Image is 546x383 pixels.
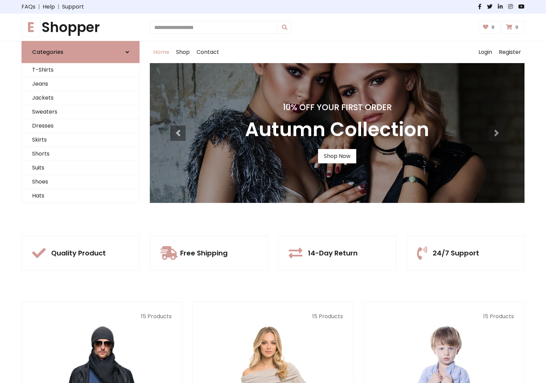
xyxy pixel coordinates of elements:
a: Jackets [22,91,139,105]
h5: Free Shipping [180,249,228,257]
span: | [55,3,62,11]
a: Suits [22,161,139,175]
a: 0 [502,21,525,34]
p: 15 Products [374,312,514,321]
h5: 14-Day Return [308,249,358,257]
p: 15 Products [32,312,172,321]
h5: Quality Product [51,249,106,257]
a: Help [43,3,55,11]
a: Home [150,41,173,63]
h6: Categories [32,49,63,55]
a: Shoes [22,175,139,189]
h3: Autumn Collection [245,118,429,141]
a: Dresses [22,119,139,133]
h5: 24/7 Support [433,249,479,257]
a: Shop Now [318,149,356,163]
a: FAQs [21,3,35,11]
a: EShopper [21,19,140,35]
a: Sweaters [22,105,139,119]
a: Login [475,41,495,63]
span: 0 [490,24,496,30]
h1: Shopper [21,19,140,35]
a: 0 [478,21,501,34]
span: E [21,17,40,37]
a: Shop [173,41,193,63]
a: Jeans [22,77,139,91]
p: 15 Products [203,312,343,321]
a: Skirts [22,133,139,147]
a: Register [495,41,525,63]
a: Shorts [22,147,139,161]
span: 0 [514,24,520,30]
h4: 10% Off Your First Order [245,103,429,113]
a: Hats [22,189,139,203]
span: | [35,3,43,11]
a: Contact [193,41,222,63]
a: T-Shirts [22,63,139,77]
a: Categories [21,41,140,63]
a: Support [62,3,84,11]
